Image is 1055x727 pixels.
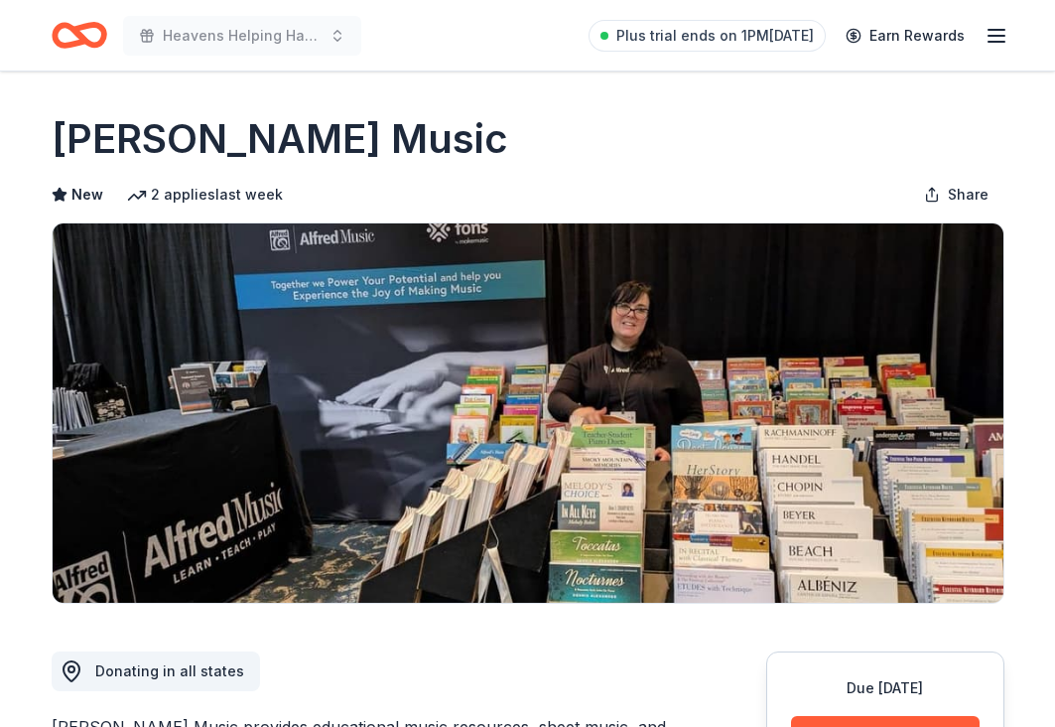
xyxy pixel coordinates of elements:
[52,12,107,59] a: Home
[616,24,814,48] span: Plus trial ends on 1PM[DATE]
[95,662,244,679] span: Donating in all states
[127,183,283,207] div: 2 applies last week
[791,676,980,700] div: Due [DATE]
[53,223,1003,603] img: Image for Alfred Music
[834,18,977,54] a: Earn Rewards
[589,20,826,52] a: Plus trial ends on 1PM[DATE]
[71,183,103,207] span: New
[123,16,361,56] button: Heavens Helping Hands Fundraiser
[948,183,989,207] span: Share
[908,175,1004,215] button: Share
[52,111,508,167] h1: [PERSON_NAME] Music
[163,24,322,48] span: Heavens Helping Hands Fundraiser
